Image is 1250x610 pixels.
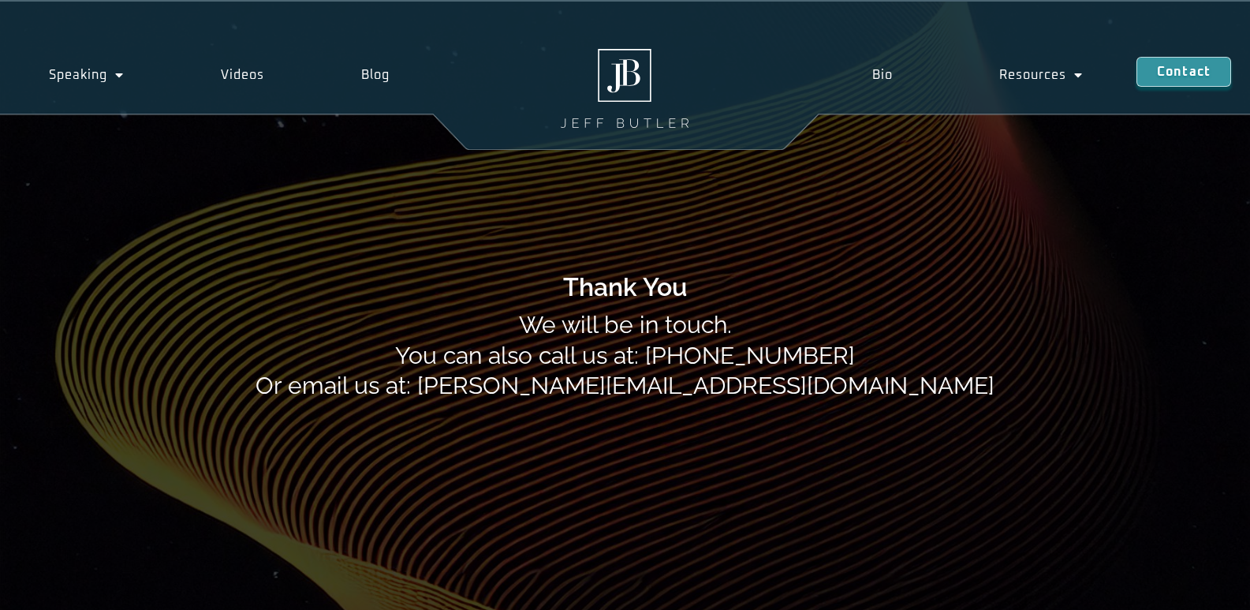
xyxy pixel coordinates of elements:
a: Contact [1136,57,1231,87]
a: Blog [313,57,438,93]
p: Or email us at: [PERSON_NAME][EMAIL_ADDRESS][DOMAIN_NAME] [176,376,1075,395]
p: You can also call us at: [PHONE_NUMBER] [176,346,1075,365]
span: Contact [1157,65,1211,78]
nav: Menu [819,57,1136,93]
a: Resources [946,57,1136,93]
p: We will be in touch. [176,316,1075,335]
a: Bio [819,57,946,93]
a: Videos [172,57,312,93]
h2: Thank You [176,275,1075,300]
